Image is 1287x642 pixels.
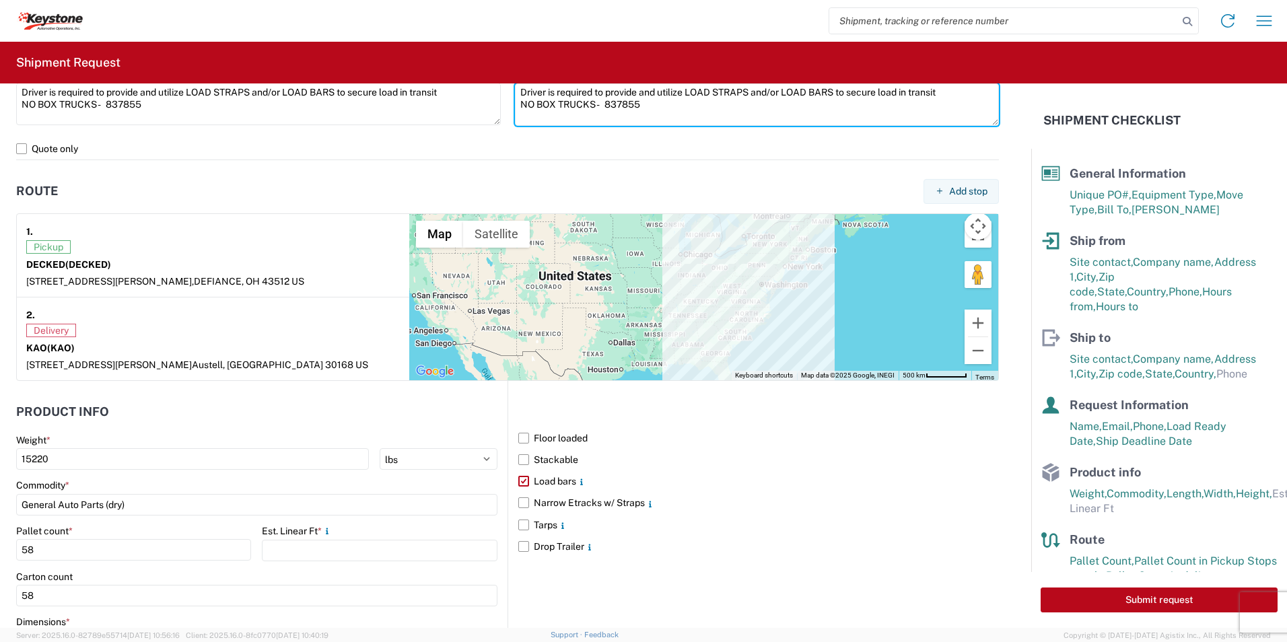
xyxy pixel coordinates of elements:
h2: Product Info [16,405,109,419]
span: Width, [1204,487,1236,500]
span: Austell, [GEOGRAPHIC_DATA] 30168 US [192,359,368,370]
span: Equipment Type, [1132,188,1216,201]
label: Carton count [16,571,73,583]
label: Drop Trailer [518,536,999,557]
span: Company name, [1133,353,1214,365]
span: Weight, [1070,487,1107,500]
label: Pallet count [16,525,73,537]
span: Add stop [949,185,987,198]
span: Site contact, [1070,256,1133,269]
span: State, [1097,285,1127,298]
strong: 1. [26,223,33,240]
span: Country, [1175,367,1216,380]
span: Product info [1070,465,1141,479]
span: [STREET_ADDRESS][PERSON_NAME] [26,359,192,370]
span: Phone, [1133,420,1167,433]
button: Show satellite imagery [463,221,530,248]
button: Map camera controls [965,213,992,240]
label: Dimensions [16,616,70,628]
button: Submit request [1041,587,1278,612]
span: Copyright © [DATE]-[DATE] Agistix Inc., All Rights Reserved [1064,629,1271,641]
span: 500 km [903,371,926,379]
label: Weight [16,434,50,446]
span: [STREET_ADDRESS][PERSON_NAME], [26,276,194,287]
span: (KAO) [47,343,75,353]
span: Bill To, [1097,203,1132,216]
span: Site contact, [1070,353,1133,365]
a: Open this area in Google Maps (opens a new window) [413,363,457,380]
strong: KAO [26,343,75,353]
span: City, [1076,271,1099,283]
span: Company name, [1133,256,1214,269]
span: Ship Deadline Date [1096,435,1192,448]
span: Server: 2025.16.0-82789e55714 [16,631,180,639]
span: General Information [1070,166,1186,180]
strong: 2. [26,307,35,324]
label: Stackable [518,449,999,470]
span: (DECKED) [65,259,111,270]
span: Request Information [1070,398,1189,412]
label: Floor loaded [518,427,999,449]
span: Map data ©2025 Google, INEGI [801,371,895,379]
span: Length, [1167,487,1204,500]
label: Commodity [16,479,69,491]
span: [PERSON_NAME] [1132,203,1220,216]
button: Zoom in [965,310,992,336]
span: Country, [1127,285,1169,298]
span: Hours to [1096,300,1138,313]
button: Add stop [924,179,999,204]
button: Keyboard shortcuts [735,371,793,380]
span: [DATE] 10:40:19 [276,631,328,639]
button: Show street map [416,221,463,248]
h2: Shipment Checklist [1043,112,1181,129]
span: Client: 2025.16.0-8fc0770 [186,631,328,639]
span: DEFIANCE, OH 43512 US [194,276,304,287]
label: Tarps [518,514,999,536]
span: [DATE] 10:56:16 [127,631,180,639]
span: Pickup [26,240,71,254]
span: Phone [1216,367,1247,380]
a: Terms [975,373,994,381]
span: Ship from [1070,234,1125,248]
label: Est. Linear Ft [262,525,333,537]
a: Support [551,631,584,639]
button: Drag Pegman onto the map to open Street View [965,261,992,288]
label: Load bars [518,470,999,492]
input: Shipment, tracking or reference number [829,8,1178,34]
span: Name, [1070,420,1102,433]
span: Phone, [1169,285,1202,298]
h2: Shipment Request [16,55,120,71]
h2: Route [16,184,58,198]
img: Google [413,363,457,380]
span: Delivery [26,324,76,337]
button: Map Scale: 500 km per 58 pixels [899,371,971,380]
span: Commodity, [1107,487,1167,500]
span: Pallet Count in Pickup Stops equals Pallet Count in delivery stops [1070,555,1277,582]
button: Zoom out [965,337,992,364]
span: Zip code, [1099,367,1145,380]
label: Quote only [16,138,999,159]
span: State, [1145,367,1175,380]
span: Email, [1102,420,1133,433]
strong: DECKED [26,259,111,270]
span: Unique PO#, [1070,188,1132,201]
span: Pallet Count, [1070,555,1134,567]
span: Ship to [1070,330,1111,345]
a: Feedback [584,631,619,639]
span: Route [1070,532,1105,546]
label: Narrow Etracks w/ Straps [518,492,999,513]
span: City, [1076,367,1099,380]
span: Height, [1236,487,1272,500]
